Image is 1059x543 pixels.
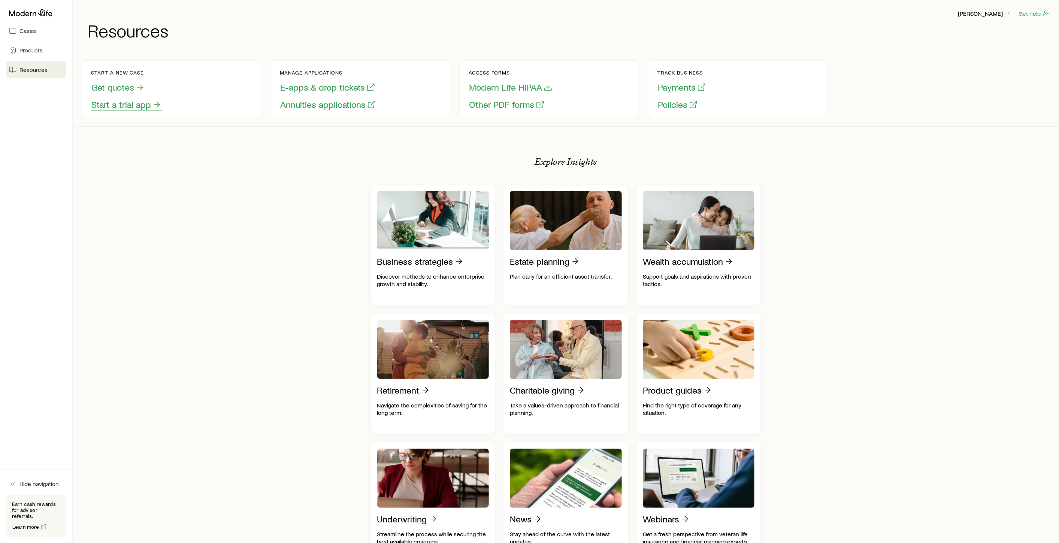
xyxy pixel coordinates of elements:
p: Find the right type of coverage for any situation. [643,401,755,416]
img: Underwriting [377,449,489,508]
a: Estate planningPlan early for an efficient asset transfer. [504,185,628,305]
span: Resources [19,66,48,73]
p: Retirement [377,385,420,395]
img: Charitable giving [510,320,622,379]
p: Access forms [469,70,553,76]
button: Modern Life HIPAA [469,82,553,93]
img: Retirement [377,320,489,379]
span: Cases [19,27,36,34]
a: Resources [6,61,66,78]
a: Business strategiesDiscover methods to enhance enterprise growth and stability. [371,185,495,305]
p: Webinars [643,514,679,524]
button: Policies [657,99,698,110]
a: Products [6,42,66,58]
p: Take a values-driven approach to financial planning. [510,401,622,416]
button: Get help [1018,9,1050,18]
button: E-apps & drop tickets [280,82,376,93]
p: Wealth accumulation [643,256,723,267]
button: Start a trial app [91,99,162,110]
p: Plan early for an efficient asset transfer. [510,273,622,280]
p: Estate planning [510,256,569,267]
p: Start a new case [91,70,162,76]
button: Get quotes [91,82,145,93]
p: Product guides [643,385,702,395]
img: Wealth accumulation [643,191,755,250]
a: Charitable givingTake a values-driven approach to financial planning. [504,314,628,434]
p: Support goals and aspirations with proven tactics. [643,273,755,288]
button: [PERSON_NAME] [957,9,1012,18]
img: Business strategies [377,191,489,250]
a: RetirementNavigate the complexities of saving for the long term. [371,314,495,434]
span: Learn more [12,524,39,530]
img: Estate planning [510,191,622,250]
span: Products [19,46,43,54]
p: Business strategies [377,256,453,267]
p: Manage applications [280,70,376,76]
button: Hide navigation [6,476,66,492]
h1: Resources [88,21,1050,39]
img: Webinars [643,449,755,508]
img: Product guides [643,320,755,379]
p: Navigate the complexities of saving for the long term. [377,401,489,416]
a: Wealth accumulationSupport goals and aspirations with proven tactics. [637,185,761,305]
p: [PERSON_NAME] [958,10,1012,17]
a: Product guidesFind the right type of coverage for any situation. [637,314,761,434]
p: Track business [657,70,706,76]
a: Cases [6,22,66,39]
div: Earn cash rewards for advisor referrals.Learn more [6,495,66,537]
p: News [510,514,532,524]
span: Hide navigation [19,480,59,488]
p: Explore Insights [535,157,597,167]
button: Other PDF forms [469,99,545,110]
p: Underwriting [377,514,427,524]
button: Payments [657,82,706,93]
p: Charitable giving [510,385,575,395]
img: News [510,449,622,508]
button: Annuities applications [280,99,376,110]
p: Earn cash rewards for advisor referrals. [12,501,60,519]
p: Discover methods to enhance enterprise growth and stability. [377,273,489,288]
